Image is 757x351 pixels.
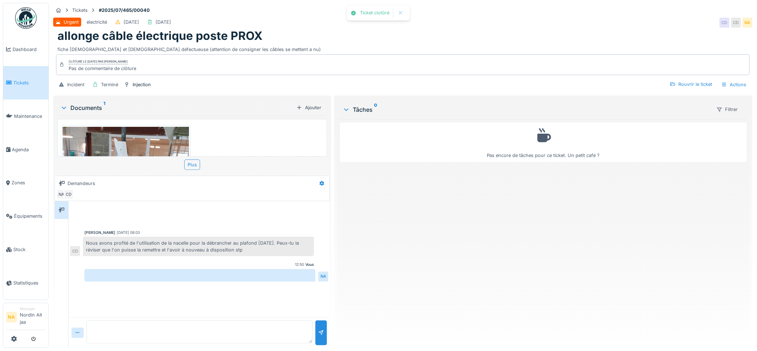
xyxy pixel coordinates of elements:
[60,103,294,112] div: Documents
[11,179,46,186] span: Zones
[6,306,46,330] a: NA ManagerNordin Ait jaa
[3,233,49,266] a: Stock
[305,262,314,267] div: Vous
[101,81,118,88] div: Terminé
[318,272,328,282] div: NA
[84,230,115,235] div: [PERSON_NAME]
[57,43,748,53] div: fiche [DEMOGRAPHIC_DATA] et [DEMOGRAPHIC_DATA] défectueuse (attention de consigner les câbles se ...
[718,79,750,90] div: Actions
[96,7,153,14] strong: #2025/07/465/00040
[3,166,49,200] a: Zones
[345,126,742,159] div: Pas encore de tâches pour ce ticket. Un petit café ?
[64,19,79,26] div: Urgent
[714,104,741,115] div: Filtrer
[294,103,324,112] div: Ajouter
[343,105,711,114] div: Tâches
[13,280,46,286] span: Statistiques
[3,100,49,133] a: Maintenance
[13,46,46,53] span: Dashboard
[69,65,136,72] div: Pas de commentaire de clôture
[63,127,189,295] img: yoa6px77dvfrpztdggrg3tesifli
[15,7,37,29] img: Badge_color-CXgf-gQk.svg
[295,262,304,267] div: 12:50
[3,199,49,233] a: Équipements
[68,180,95,187] div: Demandeurs
[3,133,49,166] a: Agenda
[117,230,140,235] div: [DATE] 08:03
[69,59,128,64] div: Clôturé le [DATE] par [PERSON_NAME]
[731,18,741,28] div: CD
[6,312,17,323] li: NA
[70,246,80,256] div: CD
[56,189,66,199] div: NA
[83,237,314,256] div: Nous avons profité de l'utilisation de la nacelle pour la débrancher au plafond [DATE]. Peux-tu l...
[156,19,171,26] div: [DATE]
[184,160,200,170] div: Plus
[20,306,46,328] li: Nordin Ait jaa
[14,113,46,120] span: Maintenance
[3,33,49,66] a: Dashboard
[12,146,46,153] span: Agenda
[20,306,46,311] div: Manager
[64,189,74,199] div: CD
[103,103,105,112] sup: 1
[3,66,49,100] a: Tickets
[667,79,715,89] div: Rouvrir le ticket
[14,213,46,220] span: Équipements
[720,18,730,28] div: CD
[13,79,46,86] span: Tickets
[360,10,389,16] div: Ticket clotûré
[72,7,88,14] div: Tickets
[87,19,107,26] div: électricité
[57,29,263,43] h1: allonge câble électrique poste PROX
[124,19,139,26] div: [DATE]
[3,266,49,300] a: Statistiques
[133,81,151,88] div: Injection
[67,81,84,88] div: Incident
[13,246,46,253] span: Stock
[374,105,377,114] sup: 0
[743,18,753,28] div: NA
